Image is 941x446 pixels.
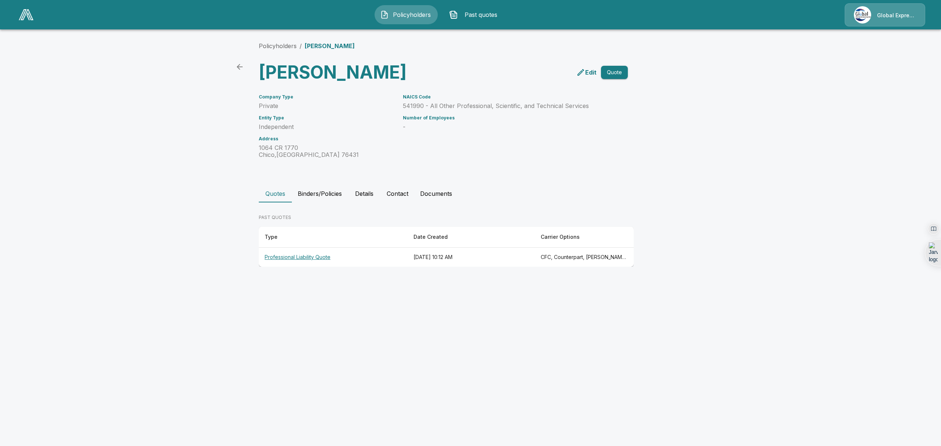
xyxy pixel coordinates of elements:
[259,42,355,50] nav: breadcrumb
[259,136,394,141] h6: Address
[854,6,871,24] img: Agency Icon
[601,66,628,79] button: Quote
[259,62,440,83] h3: [PERSON_NAME]
[408,227,535,248] th: Date Created
[585,68,597,77] p: Edit
[575,66,598,78] a: edit
[380,10,389,19] img: Policyholders Icon
[403,94,610,100] h6: NAICS Code
[403,102,610,109] p: 541990 - All Other Professional, Scientific, and Technical Services
[259,123,394,130] p: Independent
[877,12,916,19] p: Global Express Underwriters
[259,115,394,121] h6: Entity Type
[375,5,438,24] button: Policyholders IconPolicyholders
[259,227,634,267] table: responsive table
[535,227,634,248] th: Carrier Options
[259,94,394,100] h6: Company Type
[381,185,414,202] button: Contact
[259,102,394,109] p: Private
[259,214,634,221] p: PAST QUOTES
[408,248,535,267] th: [DATE] 10:12 AM
[292,185,348,202] button: Binders/Policies
[259,227,408,248] th: Type
[461,10,501,19] span: Past quotes
[449,10,458,19] img: Past quotes Icon
[305,42,355,50] p: [PERSON_NAME]
[259,144,394,158] p: 1064 CR 1770 Chico , [GEOGRAPHIC_DATA] 76431
[392,10,432,19] span: Policyholders
[535,248,634,267] th: CFC, Counterpart, Tara Hill MPL
[300,42,302,50] li: /
[348,185,381,202] button: Details
[259,185,682,202] div: policyholder tabs
[403,115,610,121] h6: Number of Employees
[19,9,33,20] img: AA Logo
[259,248,408,267] th: Professional Liability Quote
[845,3,925,26] a: Agency IconGlobal Express Underwriters
[444,5,507,24] button: Past quotes IconPast quotes
[259,42,297,50] a: Policyholders
[259,185,292,202] button: Quotes
[414,185,458,202] button: Documents
[232,60,247,74] a: back
[403,123,610,130] p: -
